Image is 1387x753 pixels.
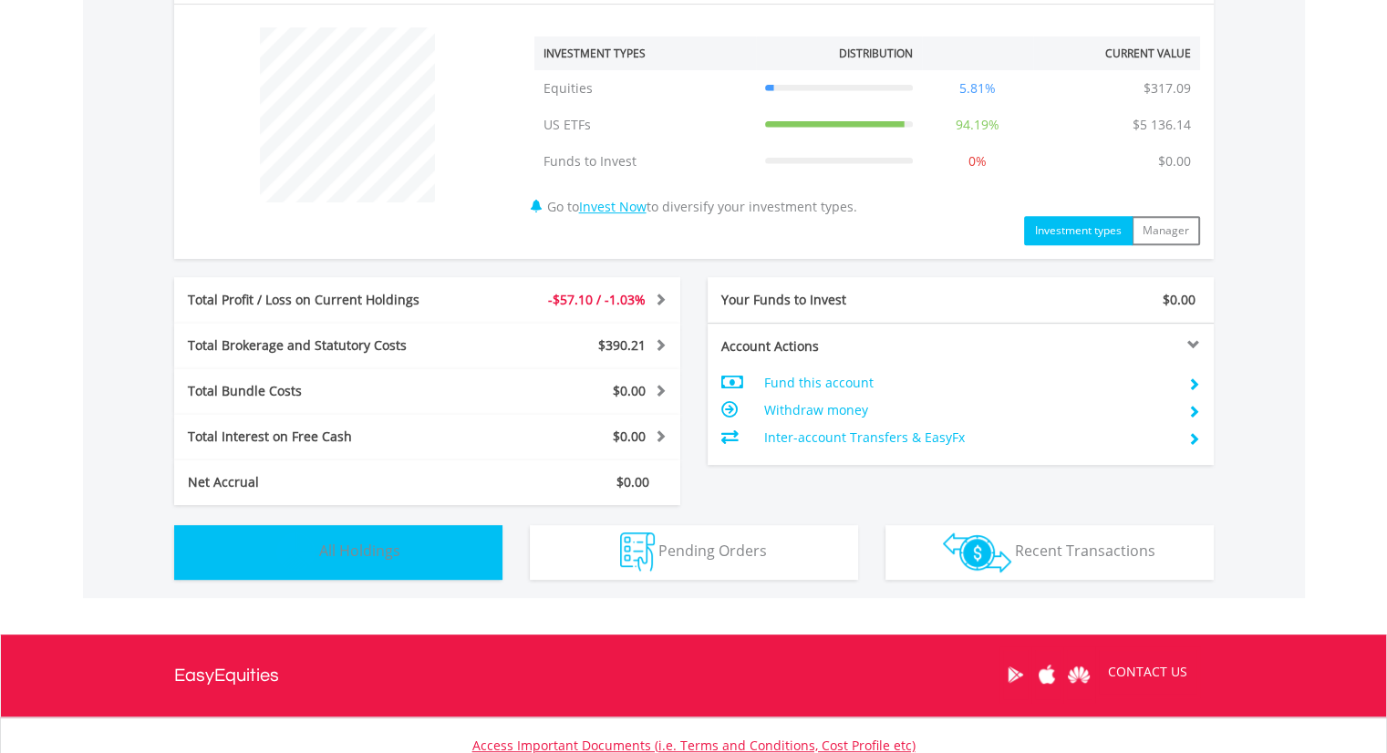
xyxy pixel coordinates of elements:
a: Huawei [1063,646,1095,703]
td: Equities [534,70,756,107]
a: Google Play [999,646,1031,703]
span: $390.21 [598,336,646,354]
div: Total Brokerage and Statutory Costs [174,336,470,355]
span: Recent Transactions [1015,541,1155,561]
button: Pending Orders [530,525,858,580]
button: Manager [1132,216,1200,245]
div: Account Actions [708,337,961,356]
td: 94.19% [922,107,1033,143]
td: 5.81% [922,70,1033,107]
span: -$57.10 / -1.03% [548,291,646,308]
td: $317.09 [1134,70,1200,107]
span: Pending Orders [658,541,767,561]
div: Total Profit / Loss on Current Holdings [174,291,470,309]
span: All Holdings [319,541,400,561]
td: Withdraw money [763,397,1173,424]
div: Go to to diversify your investment types. [521,18,1214,245]
a: CONTACT US [1095,646,1200,697]
div: Total Interest on Free Cash [174,428,470,446]
button: Recent Transactions [885,525,1214,580]
td: Funds to Invest [534,143,756,180]
span: $0.00 [613,428,646,445]
img: holdings-wht.png [276,532,316,572]
div: Total Bundle Costs [174,382,470,400]
td: Fund this account [763,369,1173,397]
td: 0% [922,143,1033,180]
th: Investment Types [534,36,756,70]
span: $0.00 [613,382,646,399]
img: transactions-zar-wht.png [943,532,1011,572]
button: All Holdings [174,525,502,580]
span: $0.00 [616,473,649,490]
td: US ETFs [534,107,756,143]
a: Invest Now [579,198,647,215]
a: EasyEquities [174,634,279,717]
span: $0.00 [1163,291,1196,308]
th: Current Value [1033,36,1200,70]
td: Inter-account Transfers & EasyFx [763,424,1173,451]
td: $5 136.14 [1123,107,1200,143]
div: Distribution [839,46,913,61]
div: Net Accrual [174,473,470,491]
td: $0.00 [1149,143,1200,180]
button: Investment types [1024,216,1133,245]
a: Apple [1031,646,1063,703]
img: pending_instructions-wht.png [620,532,655,572]
div: Your Funds to Invest [708,291,961,309]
